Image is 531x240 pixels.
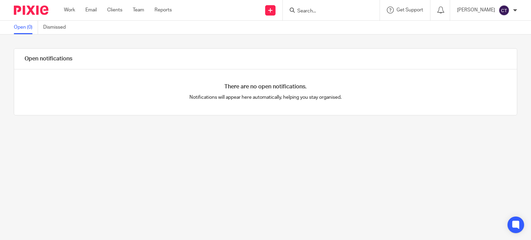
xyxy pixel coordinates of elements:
[64,7,75,13] a: Work
[85,7,97,13] a: Email
[43,21,71,34] a: Dismissed
[133,7,144,13] a: Team
[107,7,122,13] a: Clients
[397,8,423,12] span: Get Support
[155,7,172,13] a: Reports
[457,7,495,13] p: [PERSON_NAME]
[499,5,510,16] img: svg%3E
[14,6,48,15] img: Pixie
[297,8,359,15] input: Search
[14,21,38,34] a: Open (0)
[140,94,391,101] p: Notifications will appear here automatically, helping you stay organised.
[224,83,307,90] h4: There are no open notifications.
[25,55,72,63] h1: Open notifications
